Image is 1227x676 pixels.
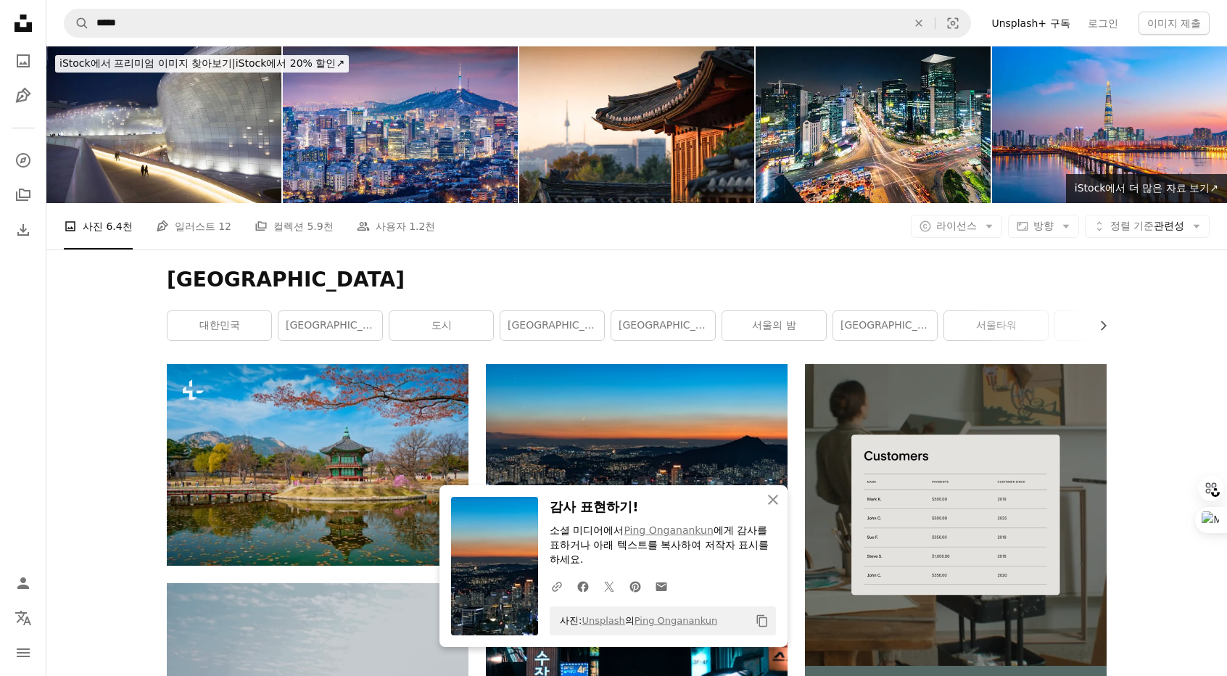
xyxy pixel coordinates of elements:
a: iStock에서 프리미엄 이미지 찾아보기|iStock에서 20% 할인↗ [46,46,358,81]
span: iStock에서 프리미엄 이미지 찾아보기 | [59,57,236,69]
a: Twitter에 공유 [596,572,622,601]
a: [GEOGRAPHIC_DATA] [278,311,382,340]
a: 서울타워 [944,311,1048,340]
p: 소셜 미디어에서 에게 감사를 표하거나 아래 텍스트를 복사하여 저작자 표시를 하세요. [550,524,776,567]
img: Morning Calm in Traditional Korean Homes, Seoul Hanok Village [519,46,754,203]
button: Unsplash 검색 [65,9,89,37]
button: 삭제 [903,9,935,37]
a: 컬렉션 [9,181,38,210]
a: 이메일로 공유에 공유 [648,572,674,601]
a: [GEOGRAPHIC_DATA] [833,311,937,340]
a: 야간시 건물의 면적 전경 [486,442,788,455]
span: 1.2천 [409,218,435,234]
a: Ping Onganankun [635,615,718,626]
a: 일러스트 [9,81,38,110]
img: 강남시, 밤의 풍경, 파노라마, 서울, 한국 [756,46,991,203]
button: 목록을 오른쪽으로 스크롤 [1090,311,1107,340]
img: Illuminated City At Night [992,46,1227,203]
a: 컬렉션 5.9천 [255,203,334,250]
button: 라이선스 [911,215,1002,238]
a: [GEOGRAPHIC_DATA] [500,311,604,340]
a: 경복궁 향원정관, 서울, 한국 [167,458,468,471]
img: 야간시 건물의 면적 전경 [486,364,788,534]
span: 방향 [1033,220,1054,231]
a: Pinterest에 공유 [622,572,648,601]
a: Ping Onganankun [624,524,713,536]
button: 메뉴 [9,638,38,667]
h1: [GEOGRAPHIC_DATA] [167,267,1107,293]
a: 로그인 / 가입 [9,569,38,598]
a: 사용자 1.2천 [357,203,436,250]
img: 서울 , 동대문 디자인 플라자. [46,46,281,203]
span: 관련성 [1110,219,1184,234]
button: 클립보드에 복사하기 [750,609,774,633]
span: 5.9천 [307,218,333,234]
img: 서울, 대한민국 밤의 스카이라인 [283,46,518,203]
a: 도시 [389,311,493,340]
button: 방향 [1008,215,1079,238]
a: 경복궁 [1055,311,1159,340]
button: 시각적 검색 [935,9,970,37]
button: 이미지 제출 [1139,12,1210,35]
a: 대한민국 [168,311,271,340]
a: 일러스트 12 [156,203,231,250]
form: 사이트 전체에서 이미지 찾기 [64,9,971,38]
a: 탐색 [9,146,38,175]
h3: 감사 표현하기! [550,497,776,518]
a: 서울의 밤 [722,311,826,340]
a: iStock에서 더 많은 자료 보기↗ [1066,174,1227,203]
a: [GEOGRAPHIC_DATA] [611,311,715,340]
button: 언어 [9,603,38,632]
span: 라이선스 [936,220,977,231]
a: Unsplash [582,615,624,626]
a: 로그인 [1079,12,1127,35]
button: 정렬 기준관련성 [1085,215,1210,238]
span: iStock에서 더 많은 자료 보기 ↗ [1075,182,1218,194]
span: 정렬 기준 [1110,220,1154,231]
span: 12 [218,218,231,234]
img: 경복궁 향원정관, 서울, 한국 [167,364,468,566]
span: 사진: 의 [553,609,717,632]
div: iStock에서 20% 할인 ↗ [55,55,349,73]
a: 사진 [9,46,38,75]
a: Facebook에 공유 [570,572,596,601]
a: 다운로드 내역 [9,215,38,244]
a: Unsplash+ 구독 [983,12,1078,35]
img: file-1747939376688-baf9a4a454ffimage [805,364,1107,666]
